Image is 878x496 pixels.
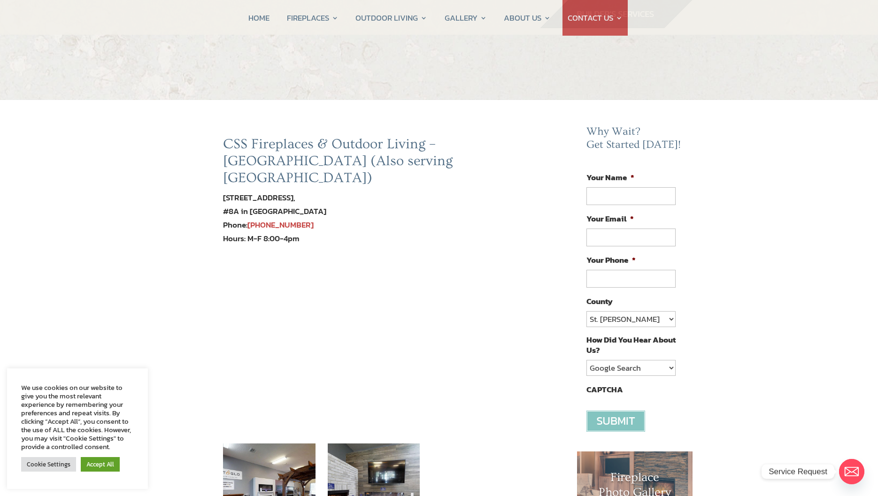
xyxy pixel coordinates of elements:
[21,457,76,472] a: Cookie Settings
[223,232,524,245] div: Hours: M-F 8:00-4pm
[586,411,645,432] input: Submit
[586,172,634,183] label: Your Name
[586,125,683,156] h2: Why Wait? Get Started [DATE]!
[586,296,613,306] label: County
[586,384,623,395] label: CAPTCHA
[586,255,636,265] label: Your Phone
[839,459,864,484] a: Email
[586,335,676,355] label: How Did You Hear About Us?
[247,219,314,231] a: [PHONE_NUMBER]
[223,191,524,232] div: [STREET_ADDRESS], #8A in [GEOGRAPHIC_DATA] Phone:
[21,383,134,451] div: We use cookies on our website to give you the most relevant experience by remembering your prefer...
[586,214,634,224] label: Your Email
[81,457,120,472] a: Accept All
[223,136,453,186] a: CSS Fireplaces & Outdoor Living – [GEOGRAPHIC_DATA] (Also serving [GEOGRAPHIC_DATA])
